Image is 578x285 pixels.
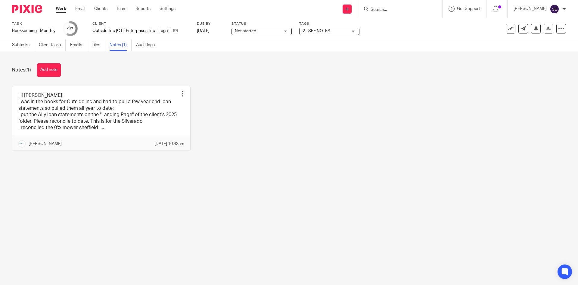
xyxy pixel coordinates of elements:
a: Settings [160,6,176,12]
p: [DATE] 10:43am [154,141,184,147]
img: svg%3E [550,4,559,14]
input: Search [370,7,424,13]
p: [PERSON_NAME] [29,141,62,147]
div: 4 [67,25,73,32]
a: Email [75,6,85,12]
a: Clients [94,6,107,12]
p: [PERSON_NAME] [514,6,547,12]
a: Work [56,6,66,12]
label: Task [12,21,55,26]
a: Audit logs [136,39,159,51]
span: 2 - SEE NOTES [303,29,330,33]
label: Status [232,21,292,26]
small: /7 [70,27,73,30]
h1: Notes [12,67,31,73]
label: Client [92,21,189,26]
label: Tags [299,21,359,26]
span: [DATE] [197,29,210,33]
a: Files [92,39,105,51]
a: Notes (1) [110,39,132,51]
a: Emails [70,39,87,51]
img: _Logo.png [18,140,26,147]
img: Pixie [12,5,42,13]
a: Client tasks [39,39,66,51]
label: Due by [197,21,224,26]
a: Subtasks [12,39,34,51]
span: Not started [235,29,256,33]
span: Get Support [457,7,480,11]
p: Outside, Inc (CTF Enterprises, Inc - Legal Name) [92,28,170,34]
button: Add note [37,63,61,77]
span: (1) [25,68,31,72]
div: Bookkeeping - Monthly [12,28,55,34]
a: Reports [135,6,151,12]
a: Team [117,6,126,12]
